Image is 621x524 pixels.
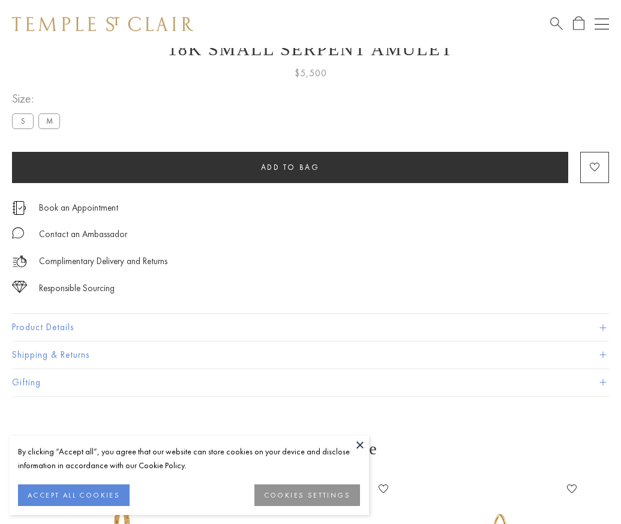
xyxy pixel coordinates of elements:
[12,314,609,341] button: Product Details
[39,227,127,242] div: Contact an Ambassador
[18,484,130,506] button: ACCEPT ALL COOKIES
[39,254,167,269] p: Complimentary Delivery and Returns
[12,342,609,369] button: Shipping & Returns
[38,113,60,128] label: M
[254,484,360,506] button: COOKIES SETTINGS
[12,89,65,109] span: Size:
[12,39,609,59] h1: 18K Small Serpent Amulet
[12,369,609,396] button: Gifting
[295,65,327,81] span: $5,500
[12,152,568,183] button: Add to bag
[261,162,320,172] span: Add to bag
[550,16,563,31] a: Search
[12,227,24,239] img: MessageIcon-01_2.svg
[39,201,118,214] a: Book an Appointment
[18,445,360,472] div: By clicking “Accept all”, you agree that our website can store cookies on your device and disclos...
[12,281,27,293] img: icon_sourcing.svg
[12,254,27,269] img: icon_delivery.svg
[573,16,584,31] a: Open Shopping Bag
[595,17,609,31] button: Open navigation
[12,201,26,215] img: icon_appointment.svg
[12,113,34,128] label: S
[39,281,115,296] div: Responsible Sourcing
[12,17,193,31] img: Temple St. Clair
